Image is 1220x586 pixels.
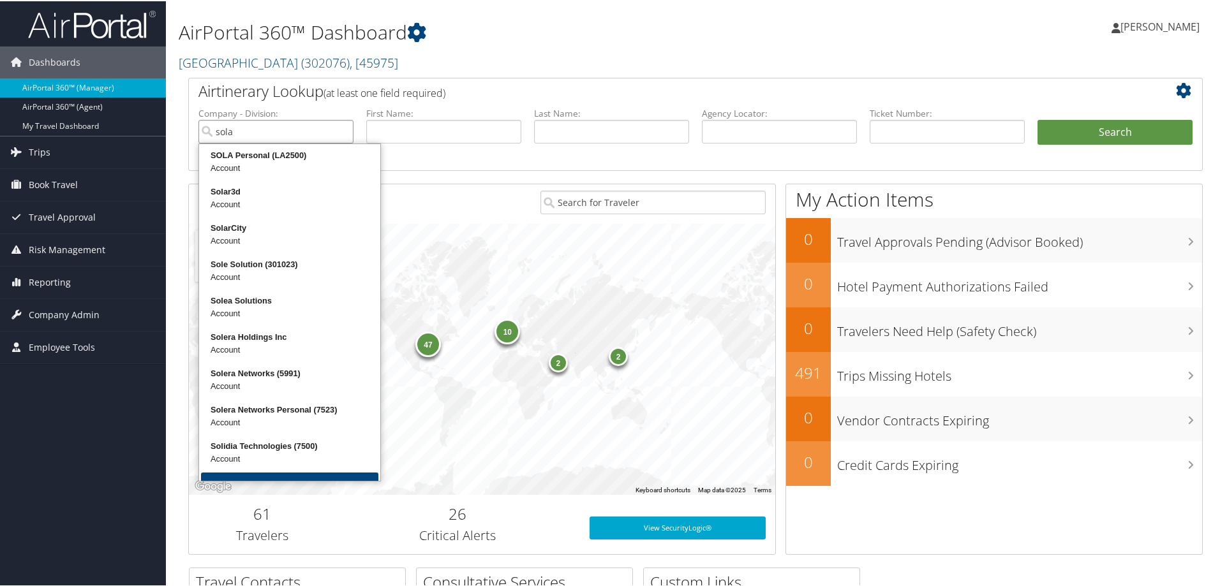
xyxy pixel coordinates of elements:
[1120,18,1200,33] span: [PERSON_NAME]
[192,477,234,494] img: Google
[786,395,1202,440] a: 0Vendor Contracts Expiring
[837,270,1202,295] h3: Hotel Payment Authorizations Failed
[201,233,378,246] div: Account
[786,450,831,472] h2: 0
[201,257,378,270] div: Sole Solution (301023)
[698,485,746,492] span: Map data ©2025
[201,184,378,197] div: Solar3d
[201,415,378,428] div: Account
[195,255,221,281] button: Zoom out
[201,293,378,306] div: Solea Solutions
[201,161,378,173] div: Account
[345,525,570,543] h3: Critical Alerts
[29,298,100,330] span: Company Admin
[636,485,690,494] button: Keyboard shortcuts
[786,316,831,338] h2: 0
[366,106,521,119] label: First Name:
[786,406,831,427] h2: 0
[786,272,831,293] h2: 0
[198,79,1108,101] h2: Airtinerary Lookup
[179,18,868,45] h1: AirPortal 360™ Dashboard
[609,346,628,365] div: 2
[201,197,378,210] div: Account
[837,360,1202,384] h3: Trips Missing Hotels
[534,106,689,119] label: Last Name:
[29,45,80,77] span: Dashboards
[201,471,378,504] button: More Results
[786,351,1202,395] a: 491Trips Missing Hotels
[786,361,831,383] h2: 491
[195,229,221,254] button: Zoom in
[1112,6,1212,45] a: [PERSON_NAME]
[837,404,1202,429] h3: Vendor Contracts Expiring
[786,440,1202,485] a: 0Credit Cards Expiring
[201,366,378,379] div: Solera Networks (5991)
[201,330,378,342] div: Solera Holdings Inc
[29,330,95,362] span: Employee Tools
[198,106,353,119] label: Company - Division:
[201,439,378,451] div: Solidia Technologies (7500)
[702,106,857,119] label: Agency Locator:
[201,402,378,415] div: Solera Networks Personal (7523)
[201,148,378,161] div: SOLA Personal (LA2500)
[201,451,378,464] div: Account
[29,135,50,167] span: Trips
[29,265,71,297] span: Reporting
[201,221,378,233] div: SolarCity
[301,53,350,70] span: ( 302076 )
[837,226,1202,250] h3: Travel Approvals Pending (Advisor Booked)
[870,106,1025,119] label: Ticket Number:
[324,85,445,99] span: (at least one field required)
[198,525,326,543] h3: Travelers
[754,485,771,492] a: Terms (opens in new tab)
[548,352,567,371] div: 2
[29,200,96,232] span: Travel Approval
[201,379,378,392] div: Account
[198,502,326,524] h2: 61
[837,315,1202,339] h3: Travelers Need Help (Safety Check)
[786,217,1202,261] a: 0Travel Approvals Pending (Advisor Booked)
[179,53,398,70] a: [GEOGRAPHIC_DATA]
[540,189,766,213] input: Search for Traveler
[786,261,1202,306] a: 0Hotel Payment Authorizations Failed
[350,53,398,70] span: , [ 45975 ]
[786,227,831,249] h2: 0
[415,330,441,356] div: 47
[1038,119,1193,144] button: Search
[201,306,378,319] div: Account
[837,449,1202,473] h3: Credit Cards Expiring
[201,342,378,355] div: Account
[786,185,1202,212] h1: My Action Items
[345,502,570,524] h2: 26
[590,515,766,538] a: View SecurityLogic®
[192,477,234,494] a: Open this area in Google Maps (opens a new window)
[786,306,1202,351] a: 0Travelers Need Help (Safety Check)
[29,233,105,265] span: Risk Management
[201,270,378,282] div: Account
[495,318,520,343] div: 10
[28,8,156,38] img: airportal-logo.png
[29,168,78,200] span: Book Travel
